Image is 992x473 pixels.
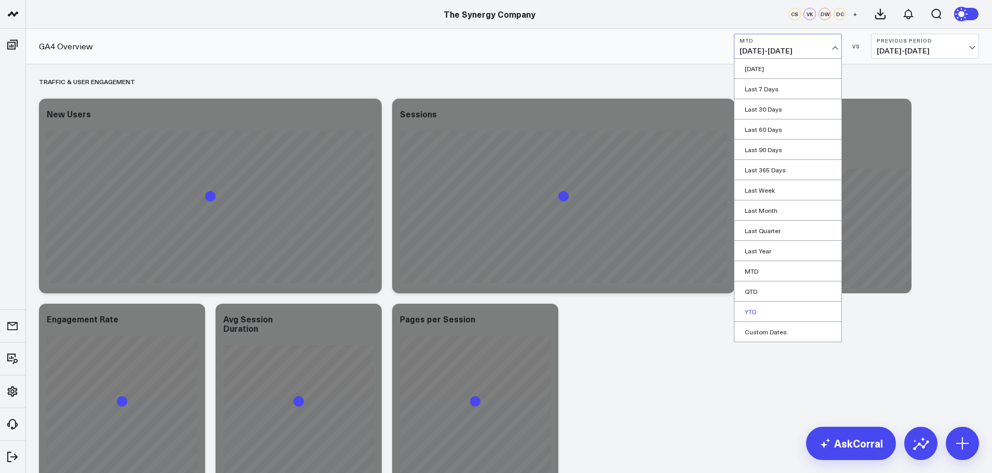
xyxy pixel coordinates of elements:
a: Last Year [734,241,841,261]
a: Custom Dates [734,322,841,342]
a: Last 365 Days [734,160,841,180]
a: Last 60 Days [734,119,841,139]
a: MTD [734,261,841,281]
a: Last Quarter [734,221,841,240]
a: Last Month [734,200,841,220]
div: VK [803,8,816,20]
b: Previous Period [877,37,973,44]
button: Previous Period[DATE]-[DATE] [871,34,979,59]
a: Last 90 Days [734,140,841,159]
div: CS [788,8,801,20]
button: MTD[DATE]-[DATE] [734,34,842,59]
div: Avg Session Duration [223,313,273,334]
a: Last 7 Days [734,79,841,99]
div: New Users [47,108,91,119]
a: Last Week [734,180,841,200]
a: GA4 Overview [39,40,92,52]
div: VS [847,43,866,49]
div: Pages per Session [400,313,475,325]
div: Traffic & User Engagement [39,70,135,93]
span: + [853,10,857,18]
b: MTD [740,37,836,44]
a: YTD [734,302,841,321]
div: DW [819,8,831,20]
div: Engagement Rate [47,313,118,325]
a: [DATE] [734,59,841,78]
a: Last 30 Days [734,99,841,119]
span: [DATE] - [DATE] [877,47,973,55]
span: [DATE] - [DATE] [740,47,836,55]
button: + [849,8,861,20]
div: DC [834,8,846,20]
a: The Synergy Company [444,8,535,20]
a: QTD [734,281,841,301]
div: Sessions [400,108,437,119]
a: AskCorral [806,427,896,460]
